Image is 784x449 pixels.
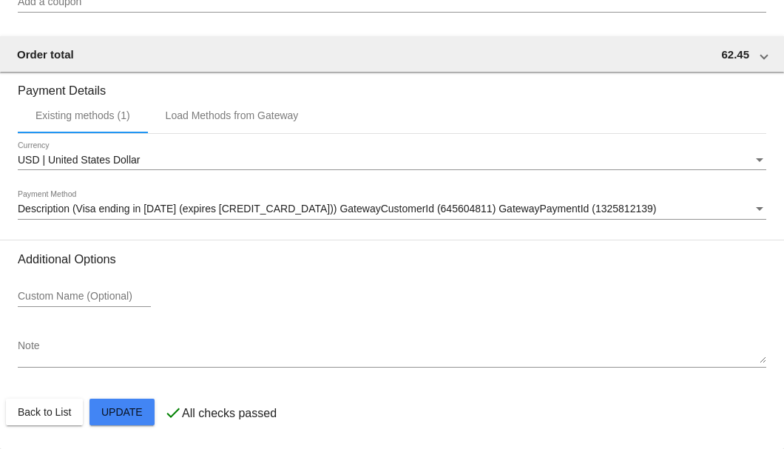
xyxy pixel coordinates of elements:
[18,155,766,166] mat-select: Currency
[182,407,277,420] p: All checks passed
[18,406,71,418] span: Back to List
[18,252,766,266] h3: Additional Options
[166,109,299,121] div: Load Methods from Gateway
[18,203,656,215] span: Description (Visa ending in [DATE] (expires [CREDIT_CARD_DATA])) GatewayCustomerId (645604811) Ga...
[18,72,766,98] h3: Payment Details
[17,48,74,61] span: Order total
[18,154,140,166] span: USD | United States Dollar
[36,109,130,121] div: Existing methods (1)
[18,203,766,215] mat-select: Payment Method
[164,404,182,422] mat-icon: check
[101,406,143,418] span: Update
[18,291,151,303] input: Custom Name (Optional)
[721,48,749,61] span: 62.45
[6,399,83,425] button: Back to List
[89,399,155,425] button: Update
